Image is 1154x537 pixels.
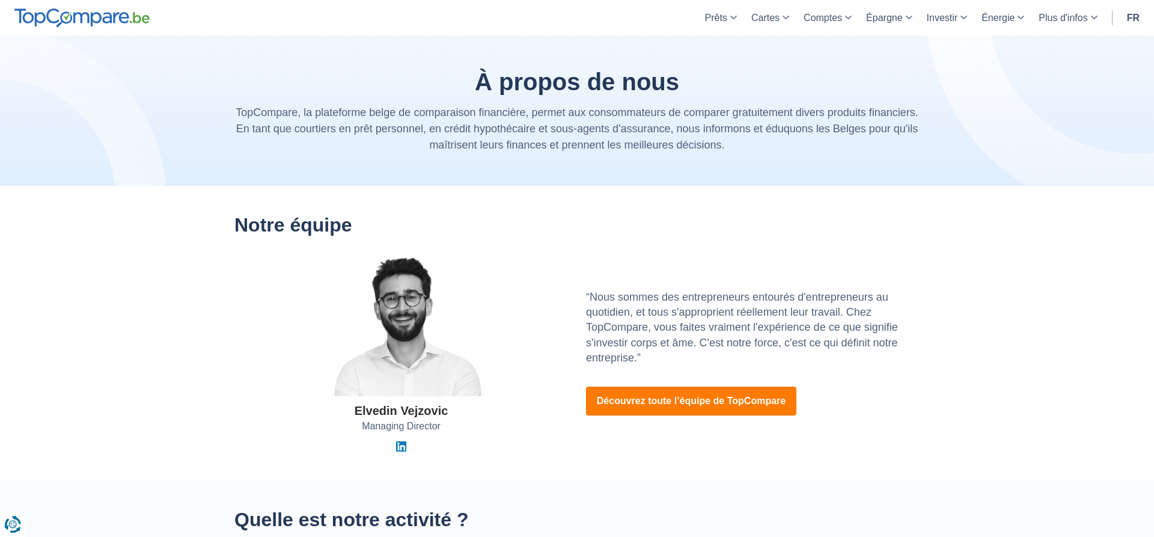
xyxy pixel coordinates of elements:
[234,215,920,236] h2: Notre équipe
[14,8,150,28] img: TopCompare
[234,105,920,153] p: TopCompare, la plateforme belge de comparaison financière, permet aux consommateurs de comparer g...
[234,509,920,530] h2: Quelle est notre activité ?
[396,441,406,452] img: Linkedin Elvedin Vejzovic
[586,290,920,366] p: “Nous sommes des entrepreneurs entourés d'entrepreneurs au quotidien, et tous s'approprient réell...
[234,69,920,95] h1: À propos de nous
[362,420,441,434] span: Managing Director
[586,387,796,416] a: Découvrez toute l’équipe de TopCompare
[355,402,448,420] div: Elvedin Vejzovic
[305,254,498,396] img: Elvedin Vejzovic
